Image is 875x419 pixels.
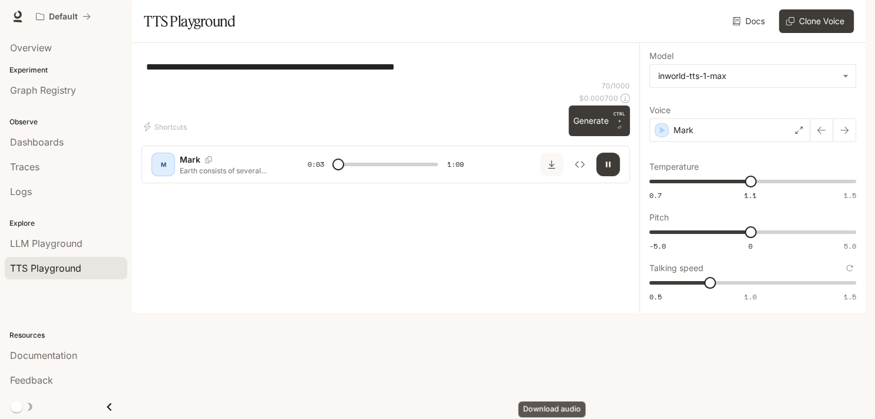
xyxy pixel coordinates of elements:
[649,52,673,60] p: Model
[308,159,324,170] span: 0:03
[180,154,200,166] p: Mark
[658,70,837,82] div: inworld-tts-1-max
[744,190,757,200] span: 1.1
[844,241,856,251] span: 5.0
[569,105,630,136] button: GenerateCTRL +⏎
[154,155,173,174] div: M
[649,190,662,200] span: 0.7
[744,292,757,302] span: 1.0
[200,156,217,163] button: Copy Voice ID
[649,264,704,272] p: Talking speed
[649,241,666,251] span: -5.0
[649,163,699,171] p: Temperature
[31,5,96,28] button: All workspaces
[673,124,694,136] p: Mark
[602,81,630,91] p: 70 / 1000
[141,117,191,136] button: Shortcuts
[540,153,563,176] button: Download audio
[568,153,592,176] button: Inspect
[779,9,854,33] button: Clone Voice
[748,241,752,251] span: 0
[49,12,78,22] p: Default
[144,9,235,33] h1: TTS Playground
[519,401,586,417] div: Download audio
[844,292,856,302] span: 1.5
[579,93,618,103] p: $ 0.000700
[447,159,464,170] span: 1:09
[843,262,856,275] button: Reset to default
[650,65,856,87] div: inworld-tts-1-max
[180,166,279,176] p: Earth consists of several layers, with the crust being most relevant to human activity. This thin...
[649,213,669,222] p: Pitch
[649,106,671,114] p: Voice
[649,292,662,302] span: 0.5
[844,190,856,200] span: 1.5
[613,110,625,131] p: ⏎
[730,9,770,33] a: Docs
[613,110,625,124] p: CTRL +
